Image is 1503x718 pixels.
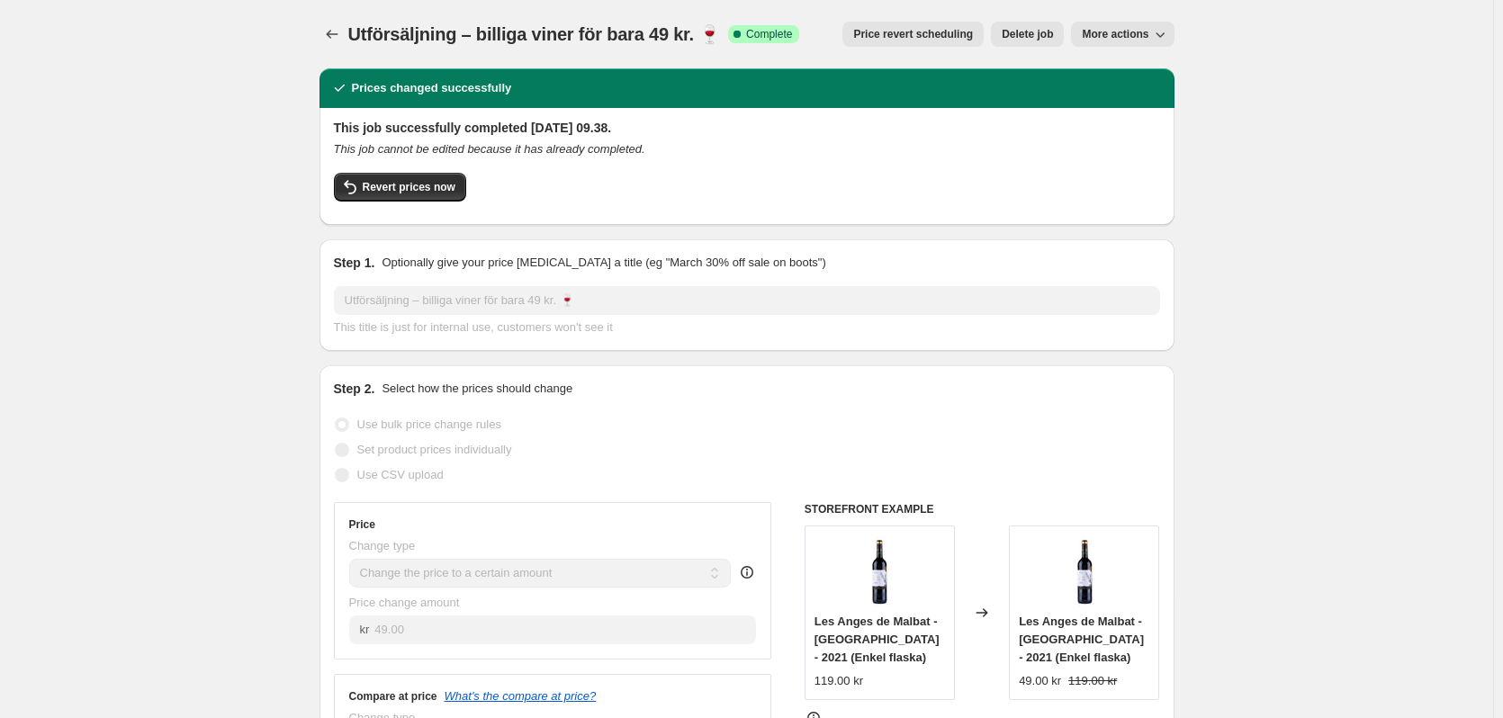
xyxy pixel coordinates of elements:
[334,173,466,202] button: Revert prices now
[334,380,375,398] h2: Step 2.
[1048,535,1120,607] img: LesAngesdeMalbat_Bordeaux_franskroedvin_2021_vh0222_80x.jpg
[853,27,973,41] span: Price revert scheduling
[348,24,722,44] span: Utförsäljning – billiga viner för bara 49 kr. 🍷
[1071,22,1174,47] button: More actions
[352,79,512,97] h2: Prices changed successfully
[842,22,984,47] button: Price revert scheduling
[349,539,416,552] span: Change type
[991,22,1064,47] button: Delete job
[738,563,756,581] div: help
[360,623,370,636] span: kr
[357,468,444,481] span: Use CSV upload
[814,672,863,690] div: 119.00 kr
[363,180,455,194] span: Revert prices now
[319,22,345,47] button: Price change jobs
[805,502,1160,516] h6: STOREFRONT EXAMPLE
[334,119,1160,137] h2: This job successfully completed [DATE] 09.38.
[382,254,825,272] p: Optionally give your price [MEDICAL_DATA] a title (eg "March 30% off sale on boots")
[334,320,613,334] span: This title is just for internal use, customers won't see it
[357,417,501,431] span: Use bulk price change rules
[334,286,1160,315] input: 30% off holiday sale
[349,596,460,609] span: Price change amount
[334,254,375,272] h2: Step 1.
[1019,672,1061,690] div: 49.00 kr
[349,517,375,532] h3: Price
[814,615,940,664] span: Les Anges de Malbat - [GEOGRAPHIC_DATA] - 2021 (Enkel flaska)
[843,535,915,607] img: LesAngesdeMalbat_Bordeaux_franskroedvin_2021_vh0222_80x.jpg
[746,27,792,41] span: Complete
[1068,672,1117,690] strike: 119.00 kr
[445,689,597,703] button: What's the compare at price?
[1002,27,1053,41] span: Delete job
[374,615,756,644] input: 80.00
[1082,27,1148,41] span: More actions
[382,380,572,398] p: Select how the prices should change
[349,689,437,704] h3: Compare at price
[334,142,645,156] i: This job cannot be edited because it has already completed.
[1019,615,1144,664] span: Les Anges de Malbat - [GEOGRAPHIC_DATA] - 2021 (Enkel flaska)
[357,443,512,456] span: Set product prices individually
